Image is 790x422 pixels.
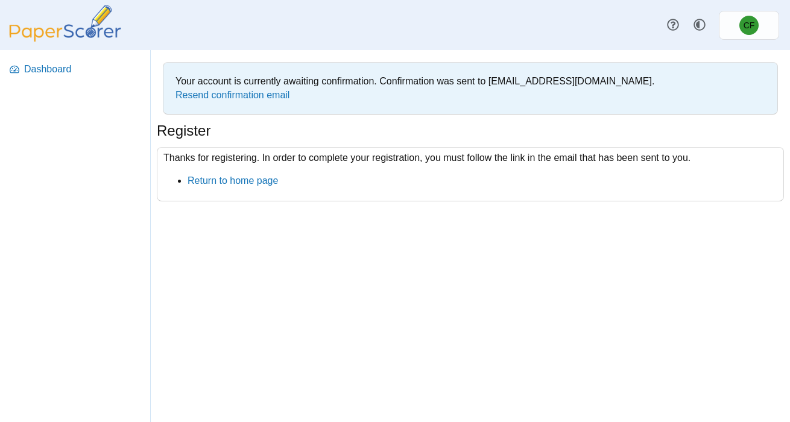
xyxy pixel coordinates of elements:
[188,175,278,186] a: Return to home page
[157,147,784,202] div: Thanks for registering. In order to complete your registration, you must follow the link in the e...
[169,69,771,108] div: Your account is currently awaiting confirmation. Confirmation was sent to [EMAIL_ADDRESS][DOMAIN_...
[5,33,125,43] a: PaperScorer
[5,5,125,42] img: PaperScorer
[719,11,779,40] a: Christa Fredrickson
[157,121,210,141] h1: Register
[24,63,142,76] span: Dashboard
[739,16,759,35] span: Christa Fredrickson
[744,21,755,30] span: Christa Fredrickson
[5,55,147,84] a: Dashboard
[175,90,289,100] a: Resend confirmation email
